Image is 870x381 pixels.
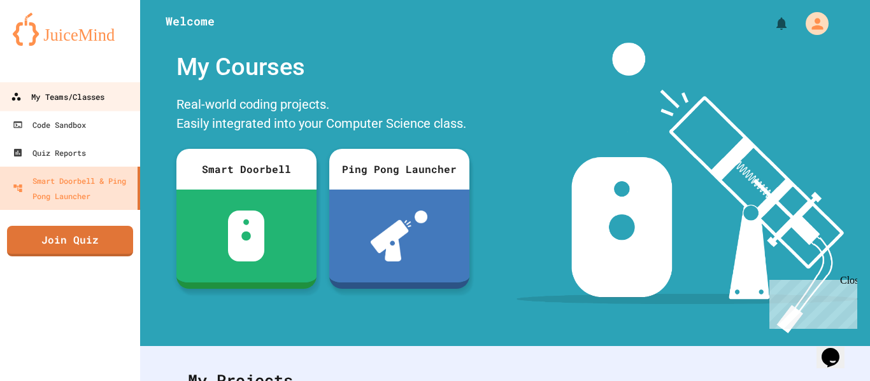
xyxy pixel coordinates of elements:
div: Smart Doorbell & Ping Pong Launcher [13,173,132,204]
div: Chat with us now!Close [5,5,88,81]
img: ppl-with-ball.png [371,211,427,261]
div: Smart Doorbell [176,149,317,190]
img: logo-orange.svg [13,13,127,46]
a: Join Quiz [7,226,133,256]
div: Ping Pong Launcher [329,149,469,190]
div: My Teams/Classes [11,89,104,105]
img: sdb-white.svg [228,211,264,261]
div: My Account [792,9,832,38]
iframe: chat widget [764,275,857,329]
div: Real-world coding projects. Easily integrated into your Computer Science class. [170,92,476,139]
div: Code Sandbox [13,117,86,132]
div: My Courses [170,43,476,92]
div: My Notifications [750,13,792,34]
img: banner-image-my-projects.png [517,43,858,333]
iframe: chat widget [817,330,857,368]
div: Quiz Reports [13,145,86,160]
